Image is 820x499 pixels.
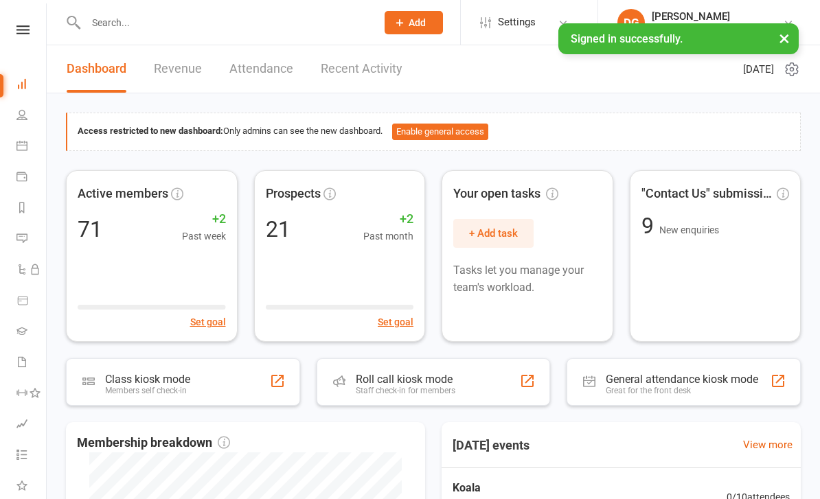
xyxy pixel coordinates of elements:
[606,373,758,386] div: General attendance kiosk mode
[652,23,783,35] div: The Judo Way of Life Academy
[409,17,426,28] span: Add
[641,184,775,204] span: "Contact Us" submissions
[498,7,536,38] span: Settings
[442,433,540,458] h3: [DATE] events
[16,194,47,224] a: Reports
[453,184,558,204] span: Your open tasks
[617,9,645,36] div: DG
[78,126,223,136] strong: Access restricted to new dashboard:
[77,433,230,453] span: Membership breakdown
[266,218,291,240] div: 21
[743,437,793,453] a: View more
[105,373,190,386] div: Class kiosk mode
[229,45,293,93] a: Attendance
[67,45,126,93] a: Dashboard
[16,163,47,194] a: Payments
[571,32,683,45] span: Signed in successfully.
[78,184,168,204] span: Active members
[453,262,602,297] p: Tasks let you manage your team's workload.
[16,70,47,101] a: Dashboard
[16,101,47,132] a: People
[190,314,226,329] button: Set goal
[78,218,102,240] div: 71
[363,209,413,229] span: +2
[182,229,226,244] span: Past week
[16,132,47,163] a: Calendar
[743,61,774,78] span: [DATE]
[378,314,413,329] button: Set goal
[266,184,321,204] span: Prospects
[356,373,455,386] div: Roll call kiosk mode
[154,45,202,93] a: Revenue
[652,10,783,23] div: [PERSON_NAME]
[641,213,659,239] span: 9
[82,13,367,32] input: Search...
[78,124,790,140] div: Only admins can see the new dashboard.
[453,219,534,248] button: + Add task
[772,23,797,53] button: ×
[182,209,226,229] span: +2
[363,229,413,244] span: Past month
[16,410,47,441] a: Assessments
[606,386,758,395] div: Great for the front desk
[356,386,455,395] div: Staff check-in for members
[16,286,47,317] a: Product Sales
[321,45,402,93] a: Recent Activity
[453,479,685,497] span: Koala
[392,124,488,140] button: Enable general access
[105,386,190,395] div: Members self check-in
[659,224,719,235] span: New enquiries
[385,11,443,34] button: Add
